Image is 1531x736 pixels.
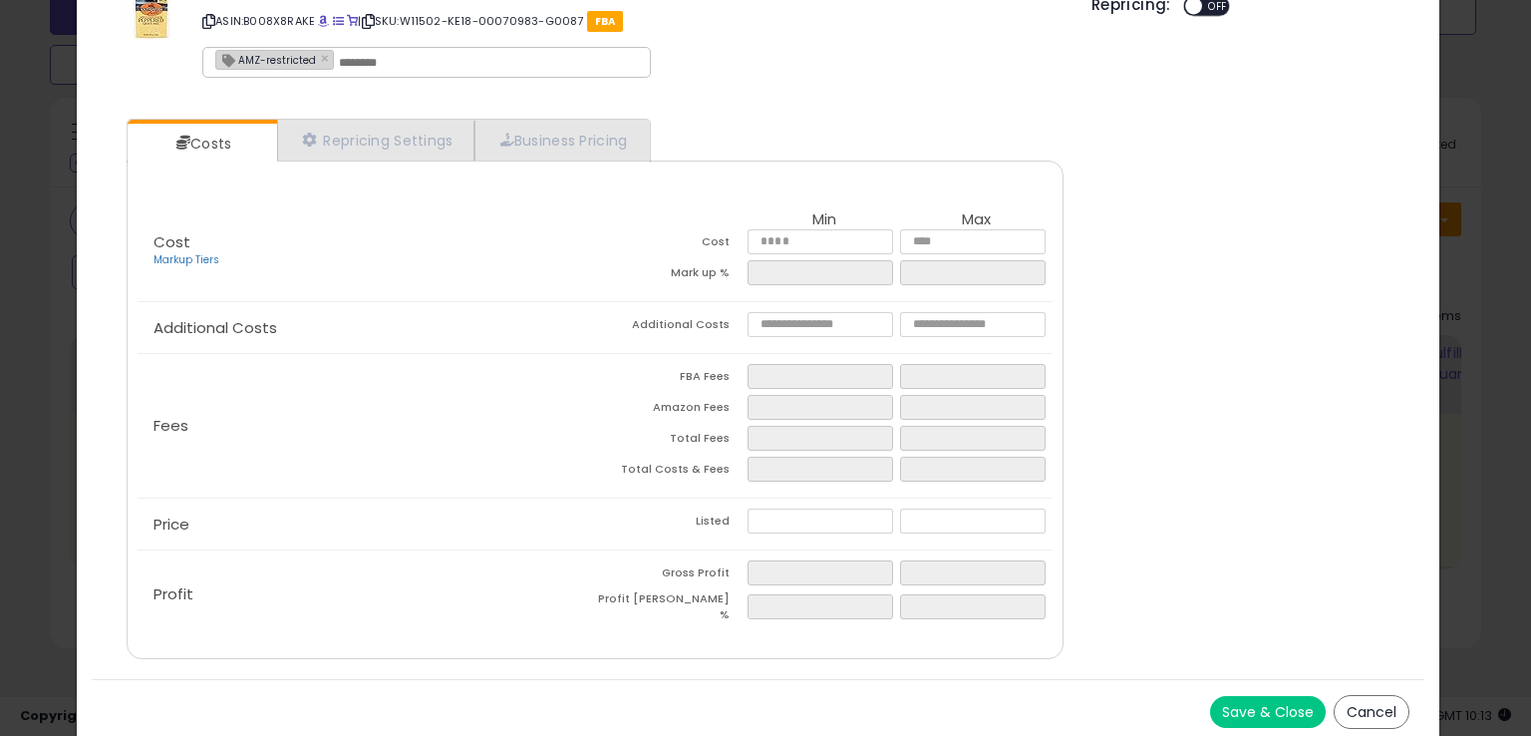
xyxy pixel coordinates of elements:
[474,120,648,161] a: Business Pricing
[1210,696,1326,728] button: Save & Close
[216,51,316,68] span: AMZ-restricted
[595,560,748,591] td: Gross Profit
[321,49,333,67] a: ×
[748,211,900,229] th: Min
[277,120,474,161] a: Repricing Settings
[595,312,748,343] td: Additional Costs
[595,260,748,291] td: Mark up %
[595,509,748,540] td: Listed
[138,418,595,434] p: Fees
[595,229,748,260] td: Cost
[587,11,624,32] span: FBA
[347,13,358,29] a: Your listing only
[1334,695,1409,729] button: Cancel
[138,517,595,533] p: Price
[153,252,219,267] a: Markup Tiers
[595,426,748,457] td: Total Fees
[595,591,748,628] td: Profit [PERSON_NAME] %
[333,13,344,29] a: All offer listings
[595,364,748,395] td: FBA Fees
[138,234,595,268] p: Cost
[900,211,1053,229] th: Max
[595,457,748,488] td: Total Costs & Fees
[595,395,748,426] td: Amazon Fees
[138,586,595,602] p: Profit
[202,5,1062,37] p: ASIN: B008X8RAKE | SKU: W11502-KE18-00070983-G0087
[318,13,329,29] a: BuyBox page
[128,124,275,164] a: Costs
[138,320,595,336] p: Additional Costs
